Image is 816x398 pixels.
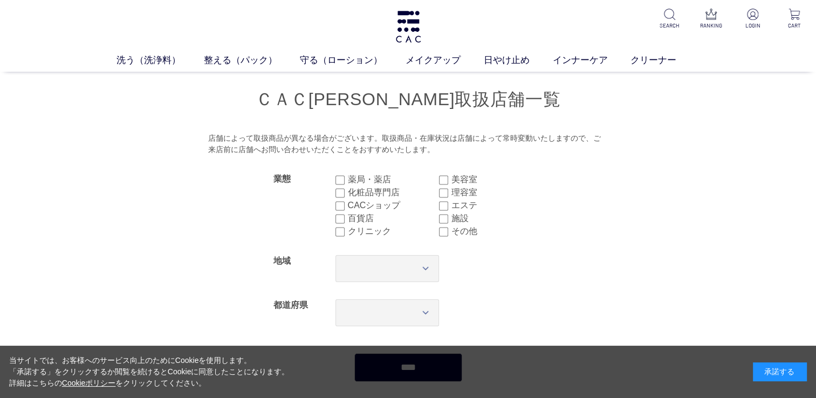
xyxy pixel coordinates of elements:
label: 施設 [451,212,543,225]
label: 化粧品専門店 [348,186,439,199]
a: Cookieポリシー [62,379,116,387]
a: LOGIN [739,9,766,30]
a: CART [781,9,807,30]
div: 当サイトでは、お客様へのサービス向上のためにCookieを使用します。 「承諾する」をクリックするか閲覧を続けるとCookieに同意したことになります。 詳細はこちらの をクリックしてください。 [9,355,290,389]
label: 理容室 [451,186,543,199]
a: メイクアップ [406,53,484,67]
label: 薬局・薬店 [348,173,439,186]
label: CACショップ [348,199,439,212]
a: 整える（パック） [204,53,300,67]
img: logo [394,11,422,43]
a: 日やけ止め [484,53,553,67]
a: RANKING [698,9,724,30]
label: エステ [451,199,543,212]
h1: ＣＡＣ[PERSON_NAME]取扱店舗一覧 [139,88,678,111]
p: CART [781,22,807,30]
label: クリニック [348,225,439,238]
label: 業態 [273,174,291,183]
a: SEARCH [656,9,683,30]
label: 百貨店 [348,212,439,225]
a: 守る（ローション） [300,53,406,67]
label: 都道府県 [273,300,308,310]
label: 美容室 [451,173,543,186]
p: SEARCH [656,22,683,30]
p: LOGIN [739,22,766,30]
label: 地域 [273,256,291,265]
label: その他 [451,225,543,238]
div: 店舗によって取扱商品が異なる場合がございます。取扱商品・在庫状況は店舗によって常時変動いたしますので、ご来店前に店舗へお問い合わせいただくことをおすすめいたします。 [208,133,608,156]
a: インナーケア [553,53,631,67]
a: 洗う（洗浄料） [116,53,204,67]
div: 承諾する [753,362,807,381]
a: クリーナー [630,53,700,67]
p: RANKING [698,22,724,30]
